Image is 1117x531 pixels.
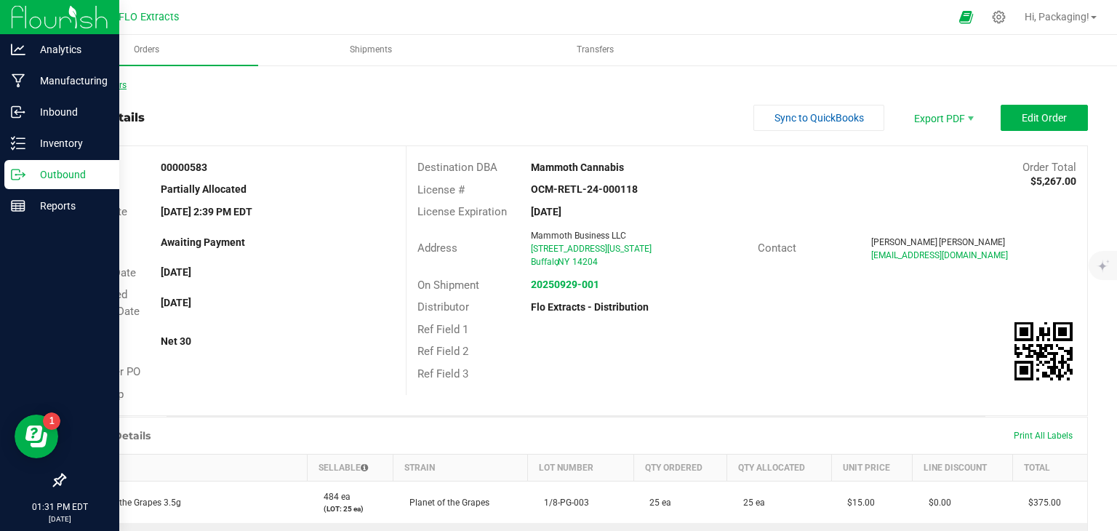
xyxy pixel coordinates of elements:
a: 20250929-001 [531,279,599,290]
button: Edit Order [1001,105,1088,131]
a: Orders [35,35,258,65]
p: Inventory [25,135,113,152]
span: 14204 [572,257,598,267]
strong: [DATE] [531,206,561,217]
th: Unit Price [831,455,913,482]
p: 01:31 PM EDT [7,500,113,514]
span: Planet of the Grapes [402,498,489,508]
span: Planet of the Grapes 3.5g [74,498,181,508]
span: Distributor [417,300,469,314]
p: Outbound [25,166,113,183]
span: Open Ecommerce Menu [950,3,982,31]
inline-svg: Inventory [11,136,25,151]
inline-svg: Inbound [11,105,25,119]
span: 25 ea [736,498,765,508]
p: [DATE] [7,514,113,524]
span: Sync to QuickBooks [774,112,864,124]
span: $375.00 [1021,498,1061,508]
strong: 00000583 [161,161,207,173]
span: License # [417,183,465,196]
strong: Awaiting Payment [161,236,245,248]
span: Ref Field 2 [417,345,468,358]
div: Manage settings [990,10,1008,24]
span: , [556,257,558,267]
strong: [DATE] [161,297,191,308]
th: Line Discount [913,455,1013,482]
inline-svg: Outbound [11,167,25,182]
span: On Shipment [417,279,479,292]
span: $0.00 [921,498,951,508]
span: Mammoth Business LLC [531,231,626,241]
span: [STREET_ADDRESS][US_STATE] [531,244,652,254]
p: Analytics [25,41,113,58]
li: Export PDF [899,105,986,131]
th: Qty Ordered [633,455,726,482]
span: 484 ea [316,492,351,502]
strong: OCM-RETL-24-000118 [531,183,638,195]
a: Shipments [260,35,483,65]
span: Destination DBA [417,161,497,174]
th: Item [65,455,308,482]
span: Order Total [1022,161,1076,174]
strong: $5,267.00 [1030,175,1076,187]
span: Transfers [557,44,633,56]
iframe: Resource center [15,415,58,458]
span: NY [558,257,569,267]
strong: Flo Extracts - Distribution [531,301,649,313]
strong: Net 30 [161,335,191,347]
th: Sellable [308,455,393,482]
p: (LOT: 25 ea) [316,503,385,514]
inline-svg: Manufacturing [11,73,25,88]
qrcode: 00000583 [1014,322,1073,380]
span: Orders [114,44,179,56]
inline-svg: Analytics [11,42,25,57]
span: Print All Labels [1014,431,1073,441]
span: Address [417,241,457,255]
span: $15.00 [840,498,875,508]
span: License Expiration [417,205,507,218]
iframe: Resource center unread badge [43,412,60,430]
span: [PERSON_NAME] [871,237,937,247]
p: Reports [25,197,113,215]
strong: [DATE] [161,266,191,278]
p: Manufacturing [25,72,113,89]
span: Shipments [330,44,412,56]
span: Buffalo [531,257,559,267]
th: Lot Number [528,455,634,482]
span: 1/8-PG-003 [537,498,589,508]
strong: [DATE] 2:39 PM EDT [161,206,252,217]
img: Scan me! [1014,322,1073,380]
th: Total [1012,455,1087,482]
span: Ref Field 1 [417,323,468,336]
strong: Partially Allocated [161,183,247,195]
p: Inbound [25,103,113,121]
span: Edit Order [1022,112,1067,124]
span: Ref Field 3 [417,367,468,380]
button: Sync to QuickBooks [753,105,884,131]
inline-svg: Reports [11,199,25,213]
span: FLO Extracts [119,11,179,23]
span: [PERSON_NAME] [939,237,1005,247]
th: Qty Allocated [727,455,831,482]
span: 25 ea [642,498,671,508]
span: [EMAIL_ADDRESS][DOMAIN_NAME] [871,250,1008,260]
span: Hi, Packaging! [1025,11,1089,23]
strong: Mammoth Cannabis [531,161,624,173]
th: Strain [393,455,528,482]
span: Contact [758,241,796,255]
a: Transfers [484,35,707,65]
